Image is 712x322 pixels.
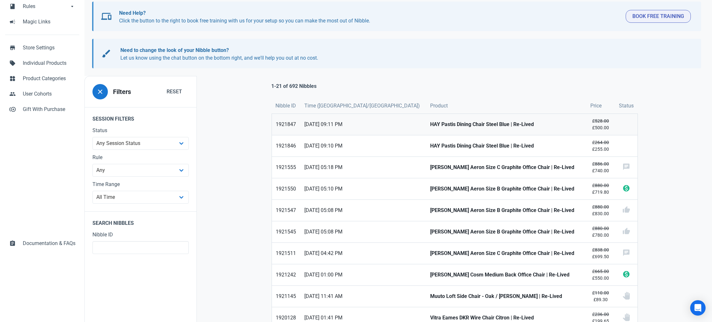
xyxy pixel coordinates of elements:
[426,200,586,221] a: [PERSON_NAME] Aeron Size B Graphite Office Chair | Re-Lived
[430,314,583,322] strong: Vitra Eames DKR Wire Chair Citron | Re-Lived
[300,178,426,199] a: [DATE] 05:10 PM
[272,264,300,285] a: 1921242
[272,157,300,178] a: 1921555
[619,102,634,110] span: Status
[430,228,583,236] strong: [PERSON_NAME] Aeron Size B Graphite Office Chair | Re-Lived
[272,286,300,307] a: 1921145
[622,292,630,300] img: status_user_offer_unavailable.svg
[9,240,16,246] span: assignment
[304,314,422,322] span: [DATE] 01:41 PM
[615,264,638,285] a: monetization_on
[92,127,189,134] label: Status
[426,114,586,135] a: HAY Pastis Dining Chair Steel Blue | Re-Lived
[300,286,426,307] a: [DATE] 11:41 AM
[275,102,296,110] span: Nibble ID
[23,3,69,10] span: Rules
[23,240,75,247] span: Documentation & FAQs
[430,102,448,110] span: Product
[430,142,583,150] strong: HAY Pastis Dining Chair Steel Blue | Re-Lived
[622,227,630,235] span: thumb_up
[622,313,630,321] img: status_user_offer_unavailable.svg
[304,102,420,110] span: Time ([GEOGRAPHIC_DATA]/[GEOGRAPHIC_DATA])
[300,114,426,135] a: [DATE] 09:11 PM
[622,270,630,278] span: monetization_on
[590,161,611,174] small: £740.00
[9,90,16,97] span: people
[101,11,111,21] span: devices
[615,243,638,264] a: chat
[5,102,79,117] a: control_point_duplicateGift With Purchase
[430,185,583,193] strong: [PERSON_NAME] Aeron Size B Graphite Office Chair | Re-Lived
[9,59,16,66] span: sell
[592,269,609,274] s: £665.00
[615,157,638,178] a: chat
[304,142,422,150] span: [DATE] 09:10 PM
[272,221,300,242] a: 1921545
[590,118,611,131] small: £500.00
[85,211,196,231] legend: Search Nibbles
[5,236,79,251] a: assignmentDocumentation & FAQs
[426,221,586,242] a: [PERSON_NAME] Aeron Size B Graphite Office Chair | Re-Lived
[590,182,611,196] small: £719.80
[271,82,317,90] p: 1-21 of 692 Nibbles
[300,264,426,285] a: [DATE] 01:00 PM
[92,154,189,161] label: Rule
[586,221,615,242] a: £880.00£780.00
[622,249,630,257] span: chat
[304,185,422,193] span: [DATE] 05:10 PM
[304,207,422,214] span: [DATE] 05:08 PM
[5,55,79,71] a: sellIndividual Products
[304,164,422,171] span: [DATE] 05:18 PM
[690,300,706,316] div: Open Intercom Messenger
[430,271,583,279] strong: [PERSON_NAME] Cosm Medium Back Office Chair | Re-Lived
[586,114,615,135] a: £528.00£500.00
[272,243,300,264] a: 1921511
[592,118,609,123] s: £528.00
[23,106,75,113] span: Gift With Purchase
[272,178,300,199] a: 1921550
[626,10,691,23] button: Book Free Training
[592,183,609,188] s: £880.00
[304,121,422,128] span: [DATE] 09:11 PM
[5,40,79,55] a: storeStore Settings
[426,178,586,199] a: [PERSON_NAME] Aeron Size B Graphite Office Chair | Re-Lived
[23,59,75,67] span: Individual Products
[85,107,196,127] legend: Session Filters
[592,161,609,166] s: £886.00
[92,84,108,99] button: close
[615,221,638,242] a: thumb_up
[586,264,615,285] a: £665.00£550.00
[304,250,422,257] span: [DATE] 04:42 PM
[590,102,602,110] span: Price
[586,243,615,264] a: £838.00£699.50
[592,290,609,295] s: £110.00
[430,292,583,300] strong: Muuto Loft Side Chair - Oak / [PERSON_NAME] | Re-Lived
[590,290,611,303] small: £89.30
[622,163,630,171] span: chat
[113,88,131,96] h3: Filters
[592,226,609,231] s: £880.00
[430,207,583,214] strong: [PERSON_NAME] Aeron Size B Graphite Office Chair | Re-Lived
[430,250,583,257] strong: [PERSON_NAME] Aeron Size C Graphite Office Chair | Re-Lived
[304,271,422,279] span: [DATE] 01:00 PM
[5,14,79,30] a: campaignMagic Links
[592,140,609,145] s: £264.00
[586,157,615,178] a: £886.00£740.00
[590,204,611,217] small: £830.00
[300,135,426,157] a: [DATE] 09:10 PM
[23,18,75,26] span: Magic Links
[120,47,685,62] p: Let us know using the chat button on the bottom right, and we'll help you out at no cost.
[120,47,229,53] b: Need to change the look of your Nibble button?
[300,243,426,264] a: [DATE] 04:42 PM
[586,178,615,199] a: £880.00£719.80
[9,75,16,81] span: widgets
[167,88,182,96] span: Reset
[586,286,615,307] a: £110.00£89.30
[23,75,75,82] span: Product Categories
[426,135,586,157] a: HAY Pastis Dining Chair Steel Blue | Re-Lived
[592,312,609,317] s: £236.00
[9,44,16,50] span: store
[23,44,75,52] span: Store Settings
[430,164,583,171] strong: [PERSON_NAME] Aeron Size C Graphite Office Chair | Re-Lived
[69,3,75,9] span: arrow_drop_down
